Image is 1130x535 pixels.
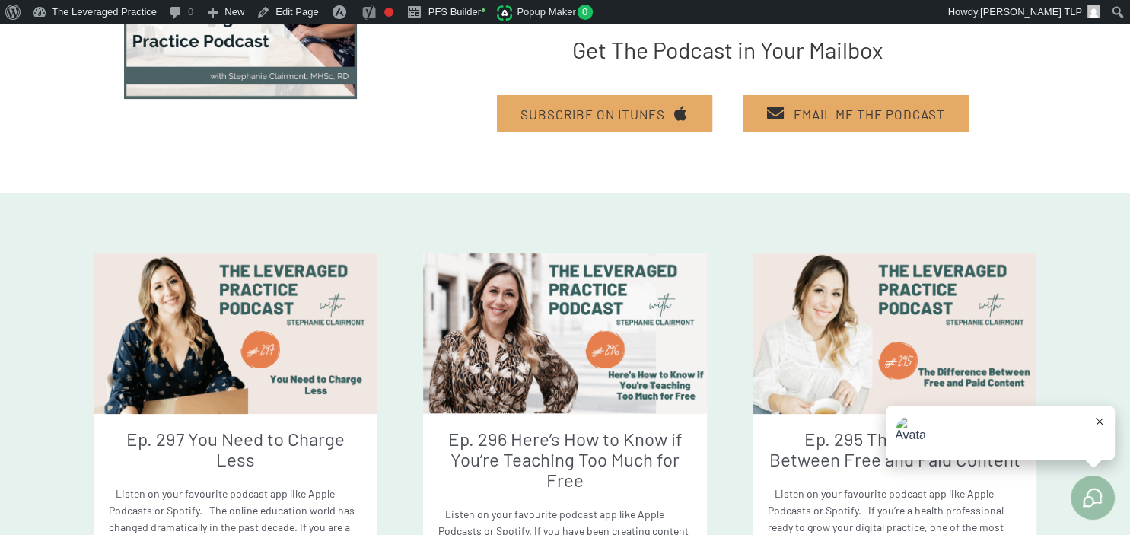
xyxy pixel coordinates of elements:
[793,106,944,121] span: Email Me The Podcast
[481,3,485,18] span: •
[578,5,594,20] span: 0
[743,95,969,132] a: Email Me The Podcast
[980,6,1082,18] span: [PERSON_NAME] TLP
[497,95,712,132] a: Subscribe on Itunes
[520,106,665,121] span: Subscribe on Itunes
[126,428,345,470] a: Ep. 297 You Need to Charge Less
[769,428,1020,470] a: Ep. 295 The Difference Between Free and Paid Content
[572,36,883,63] span: Get The Podcast in Your Mailbox
[447,428,682,491] a: Ep. 296 Here’s How to Know if You’re Teaching Too Much for Free
[384,8,393,17] div: Focus keyphrase not set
